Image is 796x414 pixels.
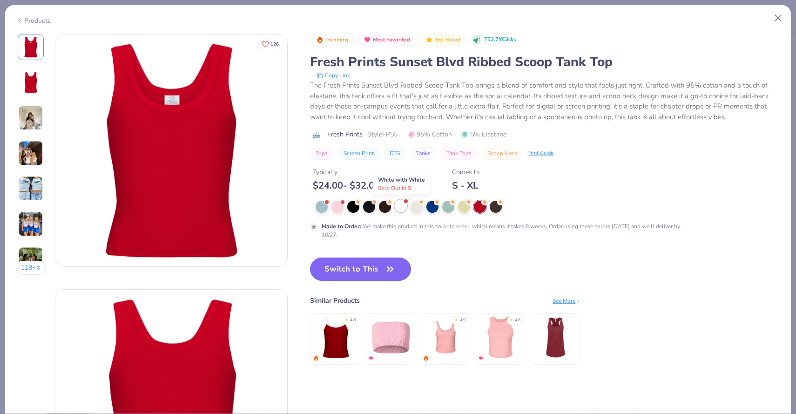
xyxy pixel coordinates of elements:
div: We make this product in this color to order, which means it takes 8 weeks. Order using these colo... [322,222,682,239]
div: The Fresh Prints Sunset Blvd Ribbed Scoop Tank Top brings a blend of comfort and style that feels... [310,80,780,122]
img: Trending sort [316,36,324,43]
div: $ 24.00 - $ 32.00 [313,180,389,191]
img: Most Favorited sort [364,36,371,43]
div: Products [16,16,51,26]
button: Switch to This [310,258,411,281]
span: Most Favorited [373,37,410,42]
span: Style FP55 [367,129,398,139]
div: White with White [373,173,430,195]
button: Tops [310,147,333,160]
img: Next Level Ladies' Ideal Racerback Tank [533,315,578,360]
img: MostFav.gif [478,355,484,361]
button: copy to clipboard [314,71,353,80]
img: User generated content [18,105,43,130]
div: Print Guide [527,149,553,157]
span: 126 [270,42,279,47]
button: Tanks [411,147,436,160]
img: Bella + Canvas Ladies' Micro Ribbed Racerback Tank [479,315,523,360]
span: Top Rated [435,37,461,42]
img: Bella Canvas Ladies' Micro Ribbed Scoop Tank [424,315,468,360]
div: S - XL [452,180,479,191]
button: Like [257,37,283,51]
img: Fresh Prints Cali Camisole Top [314,315,358,360]
img: brand logo [310,131,323,139]
img: trending.gif [423,355,429,361]
span: Trending [325,37,348,42]
span: Sold Out in S [378,184,411,192]
button: Badge Button [420,34,465,46]
div: Similar Products [310,296,360,305]
img: User generated content [18,176,43,201]
img: Back [20,71,42,94]
div: ★ [454,317,458,321]
button: DTG [384,147,406,160]
span: 752.7K Clicks [484,36,516,44]
div: See More [553,297,581,305]
img: trending.gif [313,355,319,361]
button: Scoop Neck [482,147,523,160]
div: 4.8 [350,317,356,324]
button: Screen Print [338,147,379,160]
button: Badge Button [358,34,415,46]
img: MostFav.gif [368,355,374,361]
button: Tank Tops [441,147,477,160]
button: Close [769,9,787,27]
div: Typically [313,167,389,177]
span: Fresh Prints [327,129,363,139]
strong: Made to Order : [322,223,361,230]
button: 118+ [16,261,46,275]
img: User generated content [18,247,43,272]
img: User generated content [18,141,43,166]
img: Front [20,36,42,58]
div: ★ [344,317,348,321]
img: Fresh Prints Terry Bandeau [369,315,413,360]
button: Badge Button [311,34,353,46]
img: Top Rated sort [425,36,433,43]
span: 5% Elastane [461,129,506,139]
img: User generated content [18,211,43,237]
div: Comes In [452,167,479,177]
div: Fresh Prints Sunset Blvd Ribbed Scoop Tank Top [310,53,780,71]
div: 4.9 [460,317,465,324]
div: 4.8 [515,317,520,324]
div: ★ [509,317,513,321]
span: 95% Cotton [408,129,452,139]
img: Front [55,34,287,266]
